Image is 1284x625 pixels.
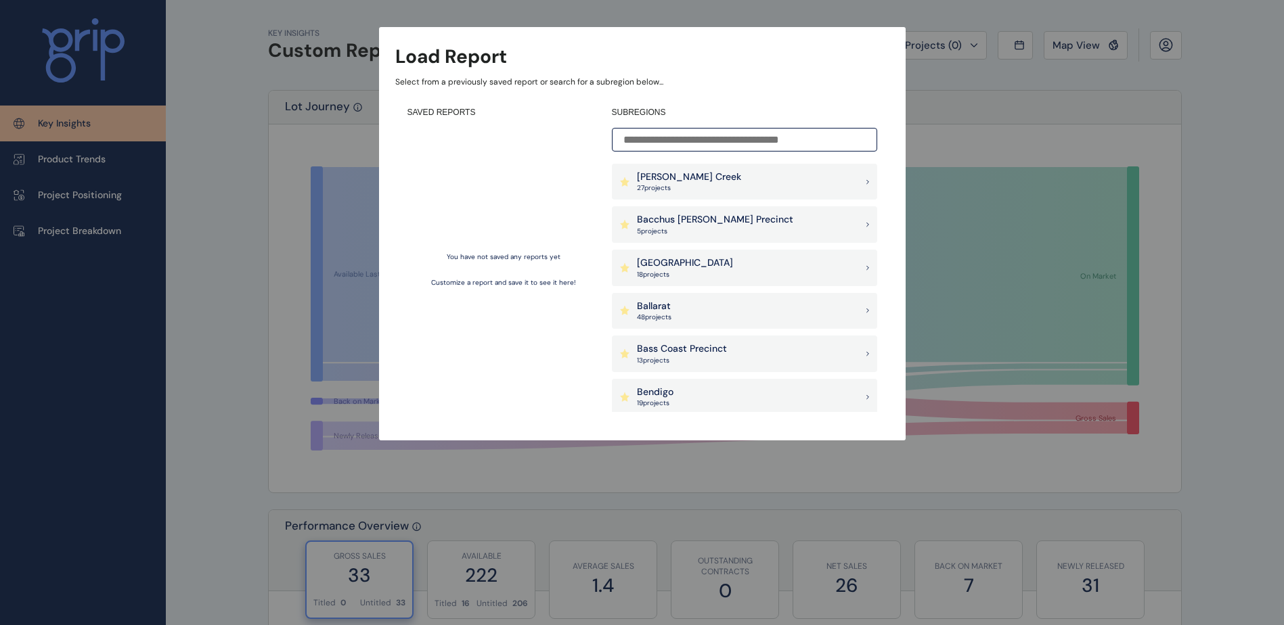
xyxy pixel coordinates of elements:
p: Select from a previously saved report or search for a subregion below... [395,76,889,88]
p: Bendigo [637,386,673,399]
p: [GEOGRAPHIC_DATA] [637,256,733,270]
p: Bacchus [PERSON_NAME] Precinct [637,213,793,227]
p: Customize a report and save it to see it here! [431,278,576,287]
p: You have not saved any reports yet [447,252,560,262]
p: 18 project s [637,270,733,279]
h4: SUBREGIONS [612,107,877,118]
h4: SAVED REPORTS [407,107,600,118]
p: 48 project s [637,312,671,322]
p: [PERSON_NAME] Creek [637,170,741,184]
p: 5 project s [637,227,793,236]
p: Ballarat [637,300,671,313]
p: Bass Coast Precinct [637,342,727,356]
p: 27 project s [637,183,741,193]
h3: Load Report [395,43,507,70]
p: 19 project s [637,398,673,408]
p: 13 project s [637,356,727,365]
